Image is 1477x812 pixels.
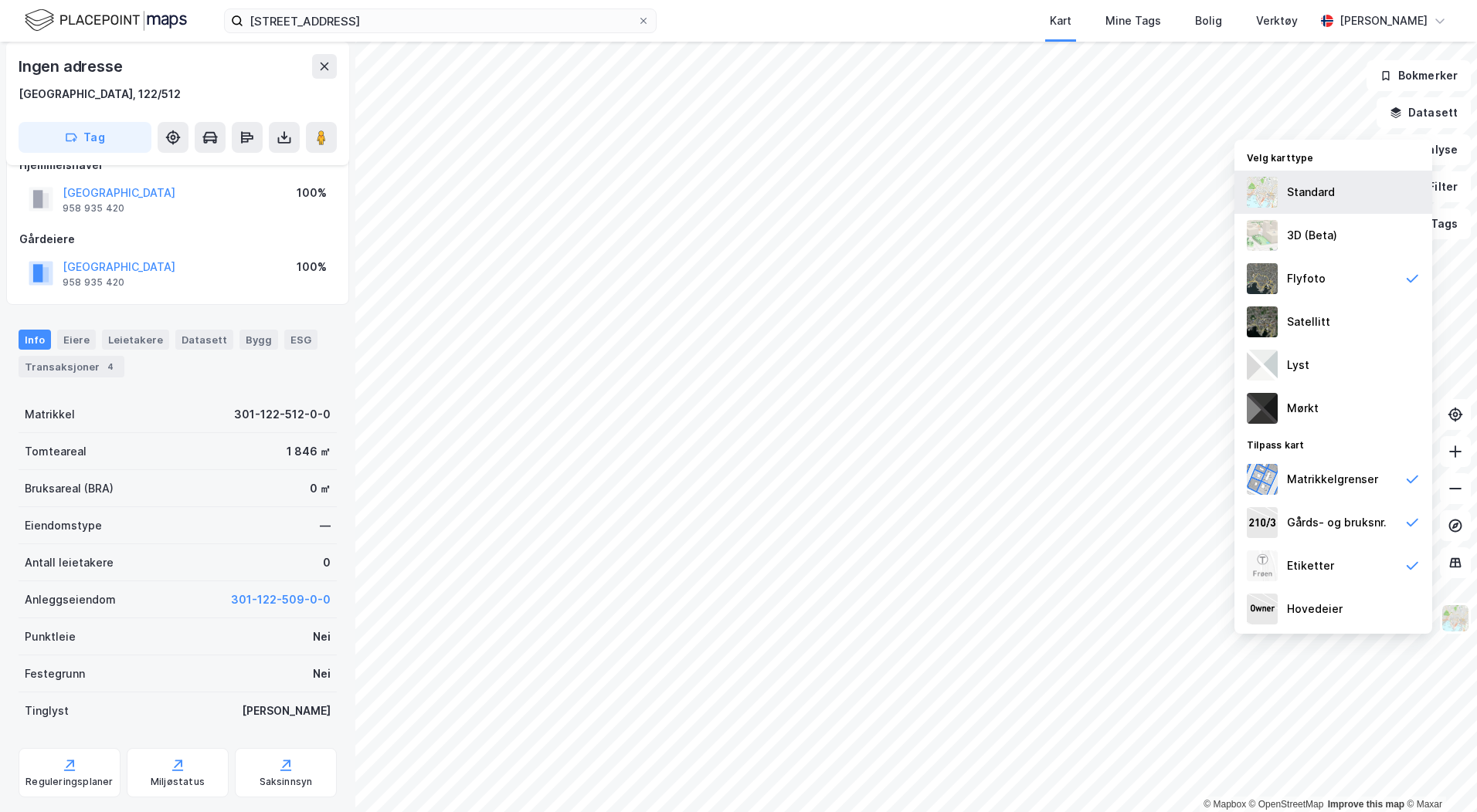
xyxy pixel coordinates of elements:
div: Datasett [175,330,233,350]
div: 0 [323,553,331,572]
iframe: Chat Widget [1400,738,1477,812]
div: Bolig [1195,12,1222,30]
div: Velg karttype [1234,143,1432,171]
div: [GEOGRAPHIC_DATA], 122/512 [19,85,181,103]
button: Analyse [1381,134,1471,165]
div: Miljøstatus [151,776,205,788]
div: 100% [297,258,327,276]
div: 100% [297,184,327,202]
div: Anleggseiendom [25,590,116,609]
div: Standard [1287,183,1335,201]
div: Nei [313,665,331,683]
div: Satellitt [1287,313,1330,331]
img: logo.f888ab2527a4732fd821a326f86c7f29.svg [25,7,187,34]
div: Matrikkel [25,405,75,424]
button: Tag [19,122,151,153]
div: Ingen adresse [19,54,125,79]
div: Lyst [1287,356,1309,374]
img: majorOwner.b5e170eddb5c04bfeeff.jpeg [1247,594,1278,624]
div: Leietakere [102,330,169,350]
div: 1 846 ㎡ [287,442,331,461]
div: ESG [284,330,317,350]
div: Kontrollprogram for chat [1400,738,1477,812]
div: 0 ㎡ [310,479,331,498]
button: 301-122-509-0-0 [231,590,331,609]
img: 9k= [1247,306,1278,337]
button: Datasett [1377,97,1471,128]
img: luj3wr1y2y3+OchiMxRmMxRlscgabnMEmZ7DJGWxyBpucwSZnsMkZbHIGm5zBJmewyRlscgabnMEmZ7DJGWxyBpucwSZnsMkZ... [1247,350,1278,381]
div: Saksinnsyn [260,776,313,788]
div: Nei [313,628,331,646]
img: cadastreKeys.547ab17ec502f5a4ef2b.jpeg [1247,507,1278,538]
div: 958 935 420 [63,276,124,289]
div: Tomteareal [25,442,87,461]
input: Søk på adresse, matrikkel, gårdeiere, leietakere eller personer [243,9,637,32]
div: Mine Tags [1105,12,1161,30]
div: Tilpass kart [1234,430,1432,458]
div: Festegrunn [25,665,85,683]
div: Flyfoto [1287,269,1326,288]
img: Z [1247,550,1278,581]
img: Z [1247,220,1278,251]
div: Mørkt [1287,399,1319,418]
div: Gårds- og bruksnr. [1287,513,1387,532]
div: Tinglyst [25,702,69,720]
div: 301-122-512-0-0 [234,405,331,424]
div: — [320,516,331,535]
div: Etiketter [1287,557,1334,575]
div: Gårdeiere [19,230,336,249]
div: Eiere [57,330,96,350]
div: 4 [103,359,118,374]
img: cadastreBorders.cfe08de4b5ddd52a10de.jpeg [1247,464,1278,495]
div: Transaksjoner [19,356,124,377]
a: Improve this map [1328,799,1404,810]
div: 3D (Beta) [1287,226,1337,245]
img: Z [1247,263,1278,294]
div: 958 935 420 [63,202,124,215]
div: [PERSON_NAME] [1339,12,1428,30]
div: Verktøy [1256,12,1298,30]
div: Kart [1050,12,1071,30]
div: Hovedeier [1287,600,1343,618]
div: Punktleie [25,628,76,646]
img: Z [1441,604,1470,633]
img: Z [1247,177,1278,208]
button: Tags [1399,208,1471,239]
div: [PERSON_NAME] [242,702,331,720]
a: Mapbox [1204,799,1246,810]
button: Bokmerker [1367,60,1471,91]
img: nCdM7BzjoCAAAAAElFTkSuQmCC [1247,393,1278,424]
div: Eiendomstype [25,516,102,535]
div: Info [19,330,51,350]
div: Bruksareal (BRA) [25,479,114,498]
div: Matrikkelgrenser [1287,470,1378,489]
div: Reguleringsplaner [25,776,113,788]
div: Bygg [239,330,278,350]
button: Filter [1397,171,1471,202]
div: Antall leietakere [25,553,114,572]
a: OpenStreetMap [1249,799,1324,810]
